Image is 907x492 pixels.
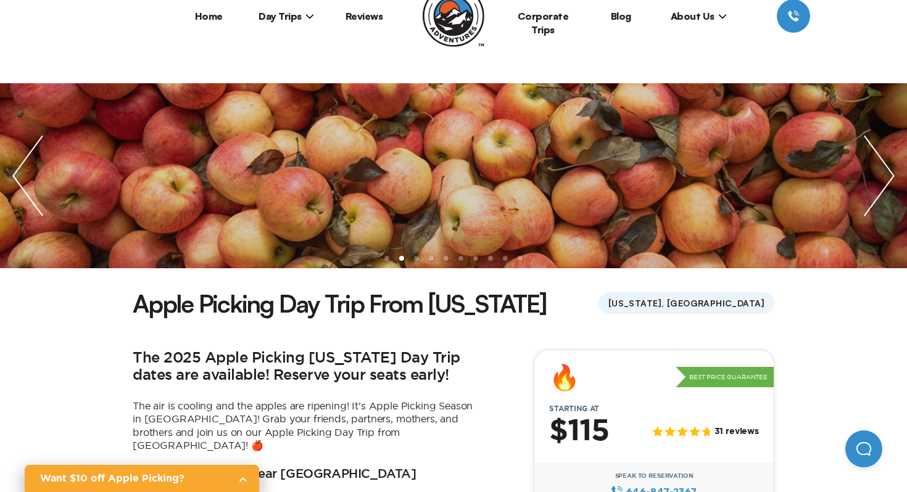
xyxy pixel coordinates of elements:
[458,256,463,261] li: slide item 6
[384,256,389,261] li: slide item 1
[549,416,609,448] h2: $115
[133,400,478,453] p: The air is cooling and the apples are ripening! It’s Apple Picking Season in [GEOGRAPHIC_DATA]! G...
[133,350,478,385] h2: The 2025 Apple Picking [US_STATE] Day Trip dates are available! Reserve your seats early!
[518,10,569,36] a: Corporate Trips
[598,292,774,314] span: [US_STATE], [GEOGRAPHIC_DATA]
[40,471,228,486] h2: Want $10 off Apple Picking?
[399,256,404,261] li: slide item 2
[534,404,614,413] span: Starting at
[518,256,523,261] li: slide item 10
[414,256,419,261] li: slide item 3
[503,256,508,261] li: slide item 9
[133,287,547,320] h1: Apple Picking Day Trip From [US_STATE]
[473,256,478,261] li: slide item 7
[611,10,631,22] a: Blog
[845,430,882,467] iframe: Help Scout Beacon - Open
[429,256,434,261] li: slide item 4
[259,10,314,22] span: Day Trips
[615,472,694,480] span: Speak to Reservation
[671,10,727,22] span: About Us
[25,465,259,492] a: Want $10 off Apple Picking?
[488,256,493,261] li: slide item 8
[346,10,383,22] a: Reviews
[133,467,416,482] h3: Best Apple Picking Near [GEOGRAPHIC_DATA]
[851,83,907,268] img: next slide / item
[676,367,774,388] p: Best Price Guarantee
[444,256,449,261] li: slide item 5
[195,10,223,22] a: Home
[714,427,759,437] span: 31 reviews
[549,365,580,390] div: 🔥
